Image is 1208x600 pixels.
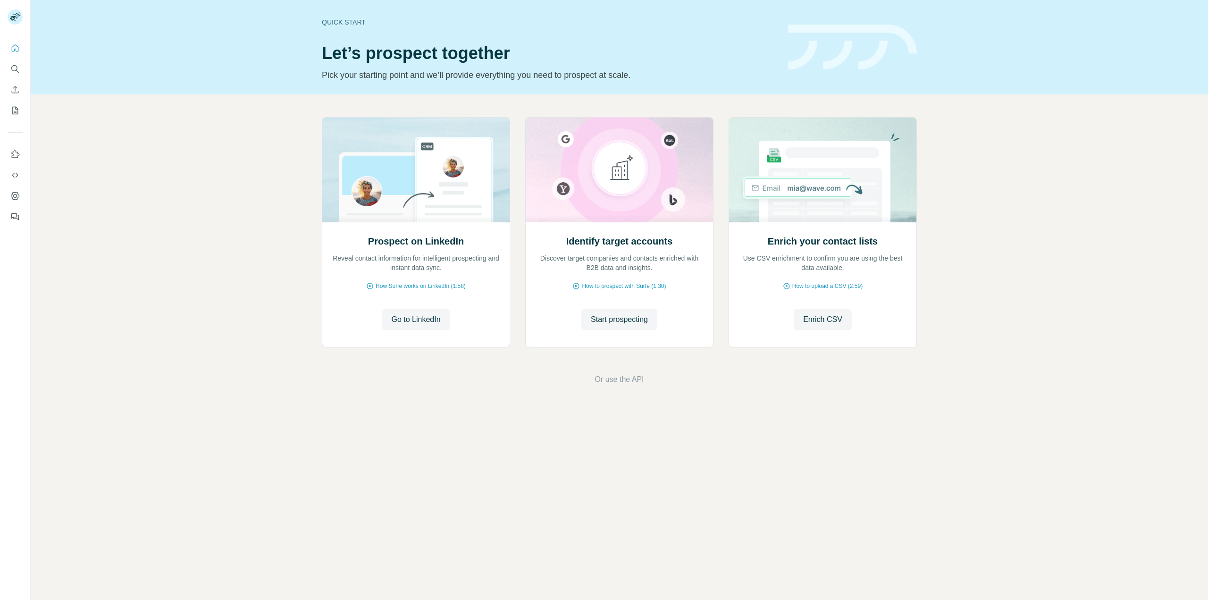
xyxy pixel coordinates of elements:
button: Feedback [8,208,23,225]
img: Enrich your contact lists [729,118,917,222]
span: How to prospect with Surfe (1:30) [582,282,666,290]
button: Enrich CSV [8,81,23,98]
p: Pick your starting point and we’ll provide everything you need to prospect at scale. [322,68,777,82]
h2: Identify target accounts [566,235,673,248]
span: How Surfe works on LinkedIn (1:58) [376,282,466,290]
button: Use Surfe API [8,167,23,184]
img: banner [788,25,917,70]
p: Use CSV enrichment to confirm you are using the best data available. [738,254,907,272]
button: Go to LinkedIn [382,309,450,330]
span: Go to LinkedIn [391,314,440,325]
h1: Let’s prospect together [322,44,777,63]
div: Quick start [322,17,777,27]
button: Start prospecting [581,309,657,330]
button: Or use the API [595,374,644,385]
h2: Enrich your contact lists [768,235,878,248]
img: Identify target accounts [525,118,713,222]
span: Start prospecting [591,314,648,325]
button: Enrich CSV [794,309,852,330]
button: Use Surfe on LinkedIn [8,146,23,163]
img: Prospect on LinkedIn [322,118,510,222]
span: Enrich CSV [803,314,842,325]
button: Quick start [8,40,23,57]
span: How to upload a CSV (2:59) [792,282,863,290]
p: Reveal contact information for intelligent prospecting and instant data sync. [332,254,500,272]
button: Search [8,60,23,77]
h2: Prospect on LinkedIn [368,235,464,248]
button: Dashboard [8,187,23,204]
button: My lists [8,102,23,119]
p: Discover target companies and contacts enriched with B2B data and insights. [535,254,704,272]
